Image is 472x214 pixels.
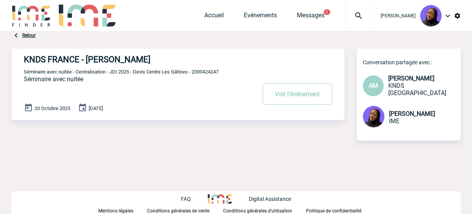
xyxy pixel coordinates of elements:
[420,5,442,27] img: 131349-0.png
[306,208,361,214] p: Politique de confidentialité
[22,33,36,38] a: Retour
[24,75,83,83] span: Séminaire avec nuitée
[89,105,103,111] span: [DATE]
[389,110,435,117] span: [PERSON_NAME]
[306,207,374,214] a: Politique de confidentialité
[204,12,224,22] a: Accueil
[35,105,70,111] span: 20 Octobre 2025
[324,9,330,15] button: 1
[147,208,209,214] p: Conditions générales de vente
[98,207,147,214] a: Mentions légales
[98,208,133,214] p: Mentions légales
[223,207,306,214] a: Conditions générales d'utilisation
[369,82,378,89] span: AM
[363,106,384,127] img: 131349-0.png
[381,13,416,18] span: [PERSON_NAME]
[388,82,446,97] span: KNDS [GEOGRAPHIC_DATA]
[388,75,434,82] span: [PERSON_NAME]
[363,59,461,65] p: Conversation partagée avec :
[12,5,51,27] img: IME-Finder
[263,83,332,105] button: Voir l'événement
[249,196,291,202] p: Digital Assistance
[389,117,399,125] span: IME
[147,207,223,214] a: Conditions générales de vente
[181,195,208,202] a: FAQ
[244,12,277,22] a: Evénements
[181,196,191,202] p: FAQ
[297,12,325,22] a: Messages
[208,194,232,204] img: http://www.idealmeetingsevents.fr/
[24,55,233,64] h4: KNDS FRANCE - [PERSON_NAME]
[223,208,292,214] p: Conditions générales d'utilisation
[24,69,219,75] span: Séminaire avec nuitée - Centralisation - JDI 2025 - Devis Centre Les Gâtines - 2000424247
